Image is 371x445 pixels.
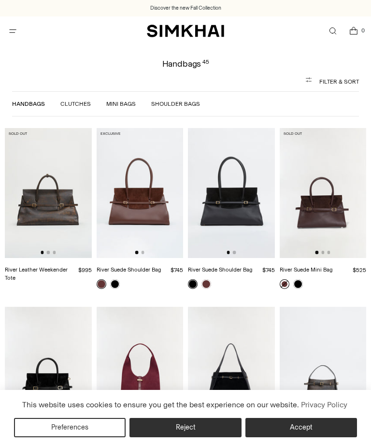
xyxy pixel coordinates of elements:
button: Go to slide 1 [227,251,229,254]
img: River Mini Suede Handle Bag [5,307,92,437]
button: Go to slide 3 [53,251,56,254]
a: Discover the new Fall Collection [150,4,221,12]
span: This website uses cookies to ensure you get the best experience on our website. [22,400,299,409]
img: Khai Suede Hobo Bag [97,307,184,437]
button: Go to slide 2 [141,251,144,254]
img: River Suede Shoulder Bag [188,128,275,258]
img: River Leather Weekender Tote [5,128,92,258]
div: 45 [202,59,209,68]
button: Preferences [14,418,126,437]
img: River Suede Shoulder Bag [97,128,184,258]
a: Handbags [12,100,45,107]
img: River Suede Mini Bag [280,128,367,258]
button: Go to slide 2 [321,251,324,254]
button: Go to slide 1 [315,251,318,254]
button: Filter & Sort [12,72,358,91]
a: River Suede Mini Bag [280,266,333,273]
button: Go to slide 1 [135,251,138,254]
img: Cleo Suede Tote [188,307,275,437]
a: Open search modal [323,21,342,41]
button: Open menu modal [3,21,23,41]
button: Go to slide 2 [47,251,50,254]
h1: Handbags [162,59,209,68]
button: Go to slide 1 [41,251,43,254]
a: Privacy Policy (opens in a new tab) [299,398,348,412]
button: Go to slide 3 [327,251,330,254]
a: River Leather Weekender Tote [5,266,68,281]
a: River Suede Shoulder Bag [97,266,161,273]
nav: Linked collections [12,91,358,116]
a: Mini Bags [106,100,136,107]
button: Accept [245,418,357,437]
a: SIMKHAI [147,24,224,38]
a: Clutches [60,100,91,107]
a: Shoulder Bags [151,100,200,107]
button: Reject [129,418,241,437]
a: Open cart modal [343,21,363,41]
span: 0 [358,26,367,35]
a: River Suede Shoulder Bag [188,266,253,273]
button: Go to slide 2 [233,251,236,254]
img: Cleo Leather Bucket Bag [280,307,367,437]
